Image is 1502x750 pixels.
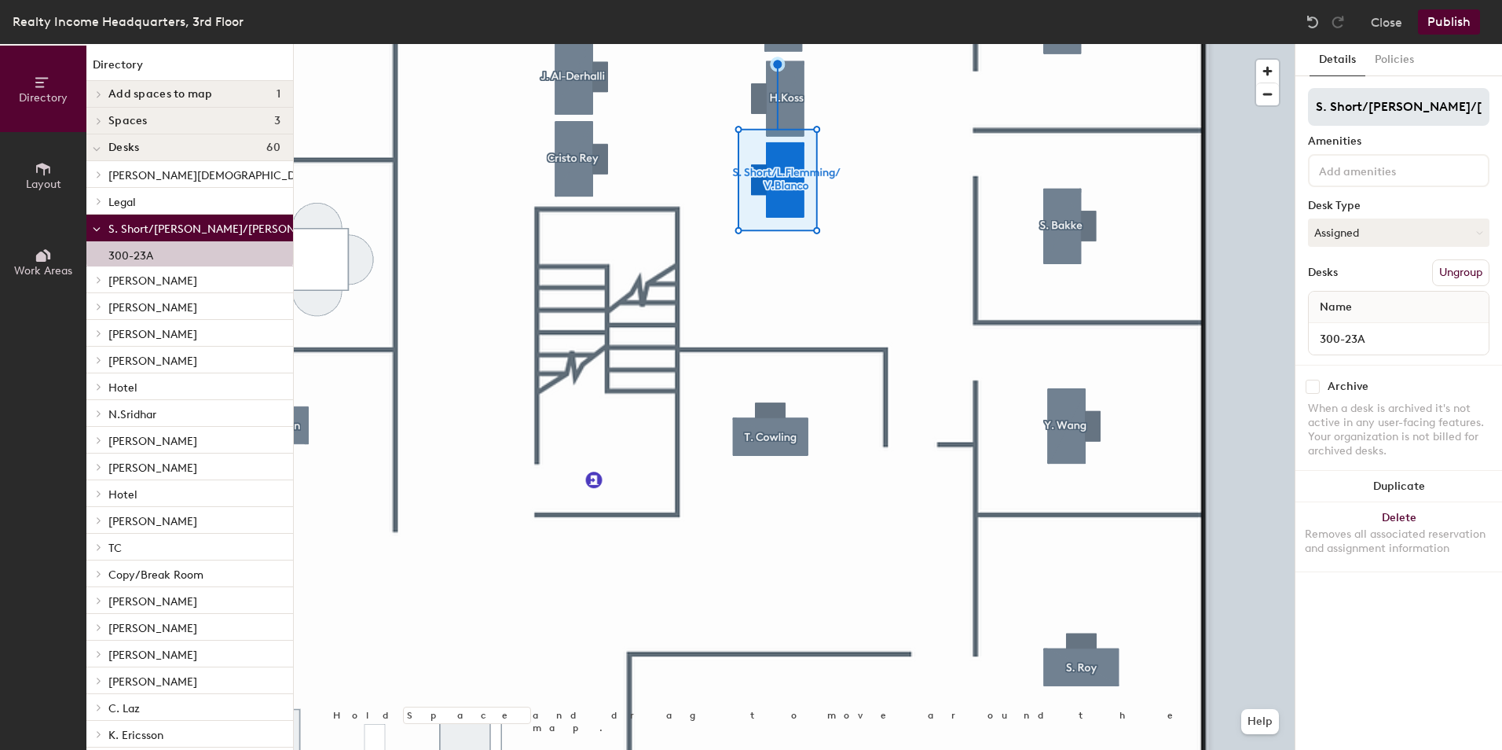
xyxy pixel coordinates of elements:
div: Desk Type [1308,200,1489,212]
span: [PERSON_NAME] [108,301,197,314]
span: [PERSON_NAME] [108,595,197,608]
button: Publish [1418,9,1480,35]
img: Undo [1305,14,1321,30]
img: Redo [1330,14,1346,30]
span: Hotel [108,488,137,502]
div: Archive [1328,381,1368,393]
span: [PERSON_NAME][DEMOGRAPHIC_DATA] [108,169,317,182]
span: Hotel [108,381,137,395]
button: Duplicate [1295,471,1502,502]
span: 60 [266,142,280,154]
span: [PERSON_NAME] [108,274,197,288]
span: K. Ericsson [108,729,163,742]
button: Details [1310,44,1365,76]
button: Close [1371,9,1402,35]
span: Copy/Break Room [108,568,203,582]
span: [PERSON_NAME] [108,515,197,528]
span: Directory [19,91,68,105]
span: N.Sridhar [108,408,156,421]
button: DeleteRemoves all associated reservation and assignment information [1295,502,1502,572]
span: 1 [277,88,280,101]
span: TC [108,542,122,555]
span: [PERSON_NAME] [108,622,197,635]
div: Realty Income Headquarters, 3rd Floor [13,12,244,31]
span: Legal [108,196,136,209]
button: Assigned [1308,219,1489,247]
button: Policies [1365,44,1423,76]
div: Amenities [1308,135,1489,148]
span: [PERSON_NAME] [108,435,197,448]
span: Spaces [108,115,148,127]
div: When a desk is archived it's not active in any user-facing features. Your organization is not bil... [1308,402,1489,458]
span: Desks [108,142,139,154]
h1: Directory [86,57,293,81]
span: Layout [26,178,61,191]
button: Ungroup [1432,259,1489,286]
span: C. Laz [108,702,140,715]
input: Unnamed desk [1312,328,1486,350]
span: Work Areas [14,264,72,278]
button: Help [1241,709,1279,734]
div: Desks [1308,267,1338,279]
span: [PERSON_NAME] [108,675,197,689]
span: 3 [274,115,280,127]
span: [PERSON_NAME] [108,649,197,662]
div: Removes all associated reservation and assignment information [1305,528,1493,556]
span: [PERSON_NAME] [108,461,197,475]
span: [PERSON_NAME] [108,328,197,341]
span: Name [1312,293,1360,322]
input: Add amenities [1316,160,1457,179]
span: Add spaces to map [108,88,213,101]
p: 300-23A [108,244,153,263]
span: [PERSON_NAME] [108,355,197,368]
span: S. Short/[PERSON_NAME]/[PERSON_NAME] [108,222,337,236]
